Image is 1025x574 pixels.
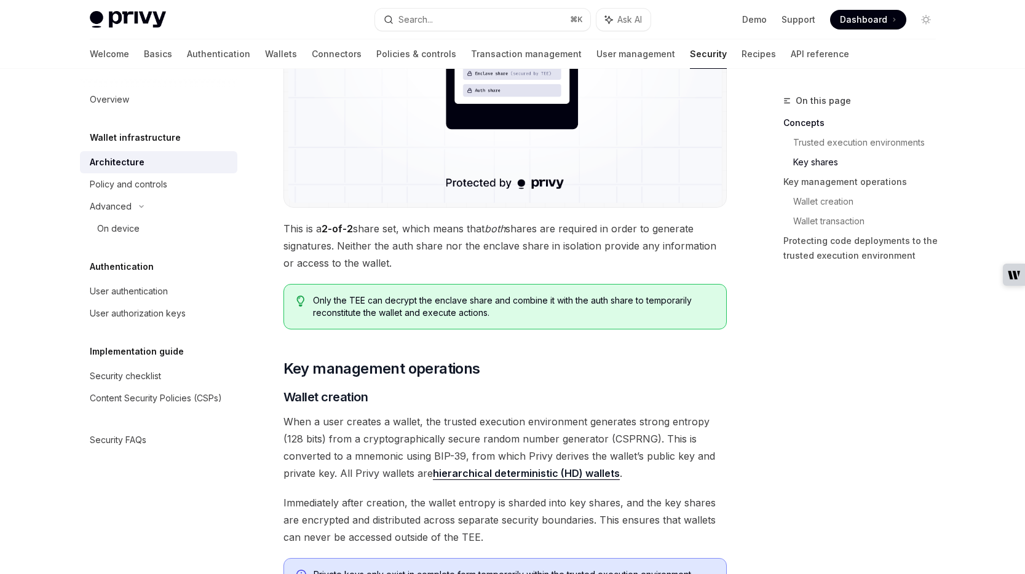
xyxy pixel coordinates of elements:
a: Overview [80,88,237,111]
a: Transaction management [471,39,582,69]
a: hierarchical deterministic (HD) wallets [433,467,620,480]
a: Wallet creation [793,192,946,211]
a: Security checklist [80,365,237,387]
button: Toggle dark mode [916,10,936,29]
button: Search...⌘K [375,9,590,31]
div: On device [97,221,140,236]
div: User authorization keys [90,306,186,321]
a: Dashboard [830,10,906,29]
span: Ask AI [617,14,642,26]
div: Search... [398,12,433,27]
a: User management [596,39,675,69]
span: ⌘ K [570,15,583,25]
div: User authentication [90,284,168,299]
div: Security FAQs [90,433,146,447]
a: Policies & controls [376,39,456,69]
a: Trusted execution environments [793,133,946,152]
span: On this page [796,93,851,108]
span: Dashboard [840,14,887,26]
a: User authentication [80,280,237,302]
span: When a user creates a wallet, the trusted execution environment generates strong entropy (128 bit... [283,413,727,482]
a: User authorization keys [80,302,237,324]
h5: Implementation guide [90,344,184,359]
a: Connectors [312,39,362,69]
div: Security checklist [90,369,161,383]
a: Security FAQs [80,429,237,451]
span: Only the TEE can decrypt the enclave share and combine it with the auth share to temporarily reco... [313,294,713,319]
svg: Tip [296,296,305,307]
em: both [485,222,505,235]
a: Wallet transaction [793,211,946,231]
a: Basics [144,39,172,69]
div: Content Security Policies (CSPs) [90,391,222,406]
span: Immediately after creation, the wallet entropy is sharded into key shares, and the key shares are... [283,494,727,546]
a: Key management operations [783,172,946,192]
a: Policy and controls [80,173,237,195]
div: Advanced [90,199,132,214]
a: Architecture [80,151,237,173]
a: Recipes [742,39,776,69]
img: light logo [90,11,166,28]
a: Wallets [265,39,297,69]
a: Protecting code deployments to the trusted execution environment [783,231,946,265]
div: Architecture [90,155,144,170]
a: Concepts [783,113,946,133]
a: Key shares [793,152,946,172]
button: Ask AI [596,9,651,31]
a: Security [690,39,727,69]
div: Overview [90,92,129,107]
a: Support [782,14,815,26]
strong: 2-of-2 [322,222,353,235]
a: Welcome [90,39,129,69]
a: Content Security Policies (CSPs) [80,387,237,409]
span: Wallet creation [283,388,368,406]
a: API reference [791,39,849,69]
a: Demo [742,14,767,26]
span: This is a share set, which means that shares are required in order to generate signatures. Neithe... [283,220,727,272]
a: Authentication [187,39,250,69]
a: On device [80,218,237,240]
h5: Wallet infrastructure [90,130,181,145]
span: Key management operations [283,359,480,379]
h5: Authentication [90,259,154,274]
div: Policy and controls [90,177,167,192]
